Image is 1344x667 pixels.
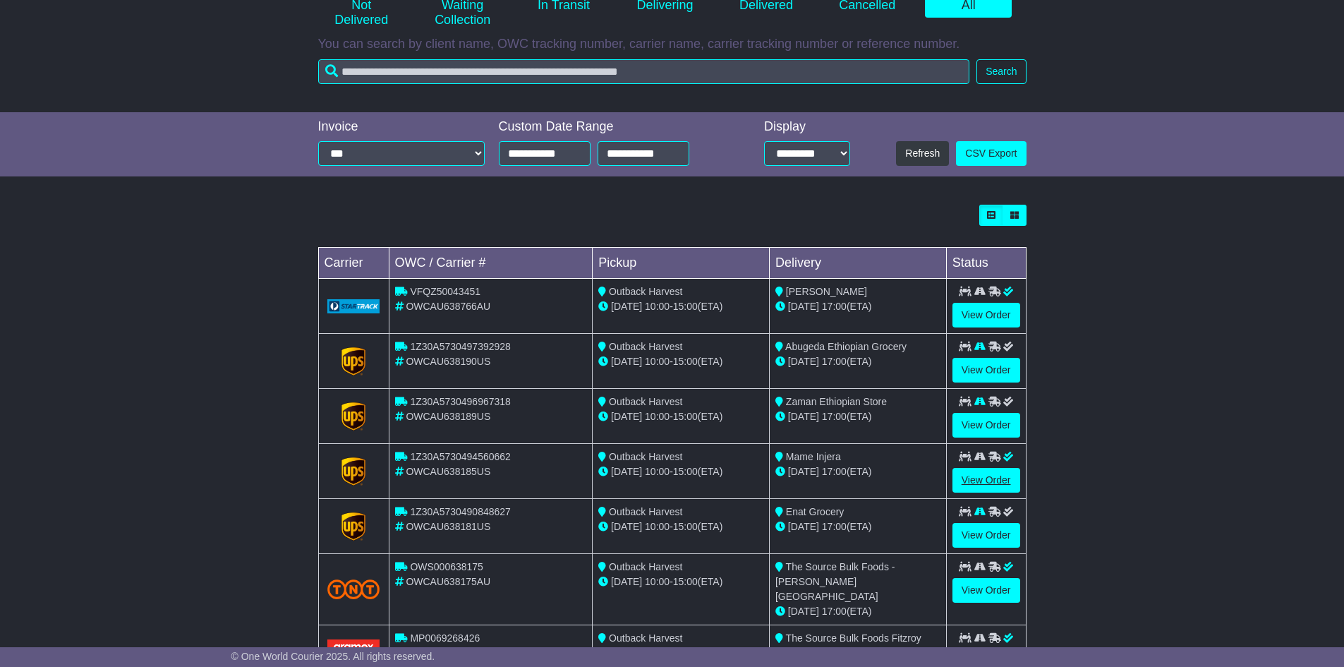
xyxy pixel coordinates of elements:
[327,579,380,599] img: TNT_Domestic.png
[406,411,490,422] span: OWCAU638189US
[822,356,847,367] span: 17:00
[341,402,365,431] img: GetCarrierServiceLogo
[609,286,682,297] span: Outback Harvest
[609,632,682,644] span: Outback Harvest
[645,521,670,532] span: 10:00
[786,632,921,644] span: The Source Bulk Foods Fitzroy
[645,356,670,367] span: 10:00
[410,451,510,462] span: 1Z30A5730494560662
[410,286,480,297] span: VFQZ50043451
[611,466,642,477] span: [DATE]
[788,356,819,367] span: [DATE]
[611,356,642,367] span: [DATE]
[822,606,847,617] span: 17:00
[952,578,1020,603] a: View Order
[952,303,1020,328] a: View Order
[775,519,940,534] div: (ETA)
[410,506,510,517] span: 1Z30A5730490848627
[611,411,642,422] span: [DATE]
[406,356,490,367] span: OWCAU638190US
[775,561,895,602] span: The Source Bulk Foods - [PERSON_NAME][GEOGRAPHIC_DATA]
[389,248,593,279] td: OWC / Carrier #
[406,301,490,312] span: OWCAU638766AU
[673,576,698,587] span: 15:00
[341,347,365,375] img: GetCarrierServiceLogo
[673,411,698,422] span: 15:00
[673,466,698,477] span: 15:00
[673,521,698,532] span: 15:00
[318,248,389,279] td: Carrier
[673,356,698,367] span: 15:00
[611,301,642,312] span: [DATE]
[318,119,485,135] div: Invoice
[609,506,682,517] span: Outback Harvest
[775,646,940,661] div: (ETA)
[788,301,819,312] span: [DATE]
[598,354,763,369] div: - (ETA)
[822,301,847,312] span: 17:00
[786,451,841,462] span: Mame Injera
[786,286,867,297] span: [PERSON_NAME]
[410,396,510,407] span: 1Z30A5730496967318
[327,299,380,313] img: GetCarrierServiceLogo
[593,248,770,279] td: Pickup
[410,632,480,644] span: MP0069268426
[645,411,670,422] span: 10:00
[341,512,365,541] img: GetCarrierServiceLogo
[645,301,670,312] span: 10:00
[952,523,1020,548] a: View Order
[976,59,1026,84] button: Search
[775,299,940,314] div: (ETA)
[952,468,1020,493] a: View Order
[956,141,1026,166] a: CSV Export
[786,396,887,407] span: Zaman Ethiopian Store
[946,248,1026,279] td: Status
[822,521,847,532] span: 17:00
[406,521,490,532] span: OWCAU638181US
[788,411,819,422] span: [DATE]
[764,119,850,135] div: Display
[775,409,940,424] div: (ETA)
[598,409,763,424] div: - (ETA)
[499,119,725,135] div: Custom Date Range
[609,341,682,352] span: Outback Harvest
[598,299,763,314] div: - (ETA)
[769,248,946,279] td: Delivery
[611,521,642,532] span: [DATE]
[645,466,670,477] span: 10:00
[786,506,844,517] span: Enat Grocery
[609,561,682,572] span: Outback Harvest
[896,141,949,166] button: Refresh
[788,466,819,477] span: [DATE]
[645,576,670,587] span: 10:00
[822,411,847,422] span: 17:00
[598,646,763,661] div: - (ETA)
[788,606,819,617] span: [DATE]
[673,301,698,312] span: 15:00
[611,576,642,587] span: [DATE]
[775,604,940,619] div: (ETA)
[822,466,847,477] span: 17:00
[788,521,819,532] span: [DATE]
[785,341,907,352] span: Abugeda Ethiopian Grocery
[775,464,940,479] div: (ETA)
[231,651,435,662] span: © One World Courier 2025. All rights reserved.
[609,451,682,462] span: Outback Harvest
[410,561,483,572] span: OWS000638175
[952,358,1020,383] a: View Order
[410,341,510,352] span: 1Z30A5730497392928
[775,354,940,369] div: (ETA)
[318,37,1027,52] p: You can search by client name, OWC tracking number, carrier name, carrier tracking number or refe...
[598,464,763,479] div: - (ETA)
[327,639,380,666] img: Aramex.png
[598,575,763,589] div: - (ETA)
[609,396,682,407] span: Outback Harvest
[952,413,1020,438] a: View Order
[406,466,490,477] span: OWCAU638185US
[406,576,490,587] span: OWCAU638175AU
[598,519,763,534] div: - (ETA)
[341,457,365,486] img: GetCarrierServiceLogo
